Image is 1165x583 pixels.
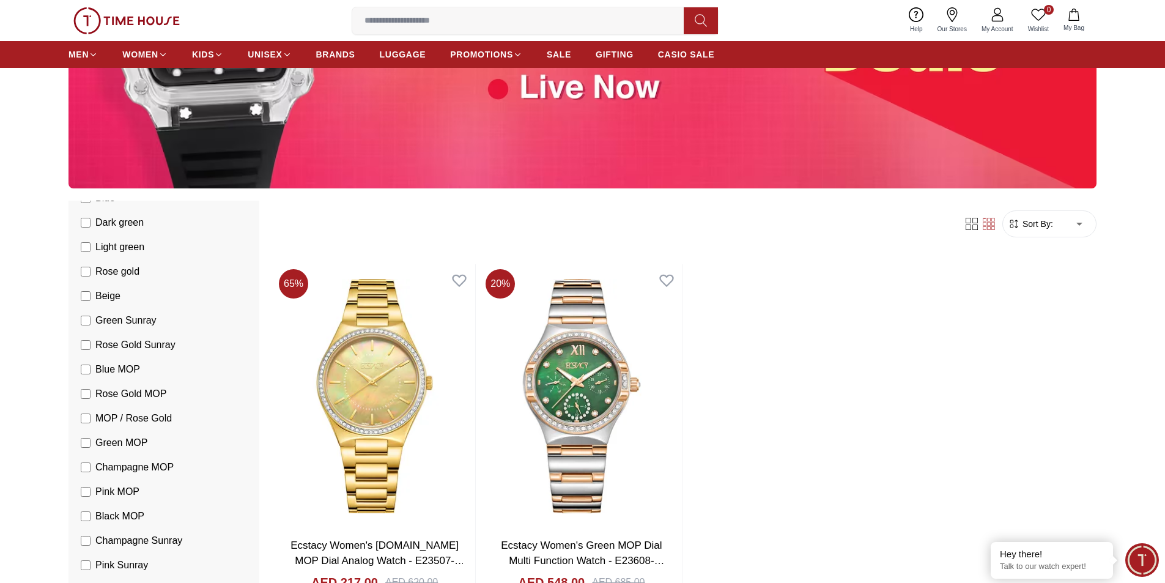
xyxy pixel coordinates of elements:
span: Wishlist [1023,24,1054,34]
input: Blue MOP [81,365,91,374]
a: UNISEX [248,43,291,65]
input: Light green [81,242,91,252]
span: Sort By: [1020,218,1053,230]
input: Rose gold [81,267,91,277]
span: Pink Sunray [95,558,148,573]
span: Green MOP [95,436,147,450]
span: UNISEX [248,48,282,61]
span: LUGGAGE [380,48,426,61]
input: Rose Gold Sunray [81,340,91,350]
span: Light green [95,240,144,254]
a: MEN [68,43,98,65]
span: SALE [547,48,571,61]
a: LUGGAGE [380,43,426,65]
span: PROMOTIONS [450,48,513,61]
span: 0 [1044,5,1054,15]
span: Black MOP [95,509,144,524]
input: Black MOP [81,511,91,521]
span: 65 % [279,269,308,299]
span: Rose gold [95,264,139,279]
a: WOMEN [122,43,168,65]
button: Sort By: [1008,218,1053,230]
span: Beige [95,289,120,303]
span: KIDS [192,48,214,61]
a: Ecstacy Women's [DOMAIN_NAME] MOP Dial Analog Watch - E23507-GBGMH [290,540,465,582]
span: Green Sunray [95,313,157,328]
span: My Bag [1059,23,1089,32]
div: Chat Widget [1125,543,1159,577]
input: Beige [81,291,91,301]
a: PROMOTIONS [450,43,522,65]
input: Green Sunray [81,316,91,325]
img: Ecstacy Women's Green MOP Dial Multi Function Watch - E23608-KBKMG [481,264,682,527]
img: Ecstacy Women's M.Green MOP Dial Analog Watch - E23507-GBGMH [274,264,475,527]
span: Rose Gold Sunray [95,338,176,352]
a: BRANDS [316,43,355,65]
input: Rose Gold MOP [81,389,91,399]
a: 0Wishlist [1021,5,1056,36]
a: Our Stores [930,5,974,36]
input: Pink MOP [81,487,91,497]
span: Our Stores [933,24,972,34]
span: Pink MOP [95,485,139,499]
span: 20 % [486,269,515,299]
span: Dark green [95,215,144,230]
span: My Account [977,24,1018,34]
span: Help [905,24,928,34]
img: ... [73,7,180,34]
span: Blue MOP [95,362,140,377]
a: KIDS [192,43,223,65]
button: My Bag [1056,6,1092,35]
span: CASIO SALE [658,48,715,61]
span: BRANDS [316,48,355,61]
input: Dark green [81,218,91,228]
input: Pink Sunray [81,560,91,570]
span: GIFTING [596,48,634,61]
a: GIFTING [596,43,634,65]
input: Champagne MOP [81,462,91,472]
div: Hey there! [1000,548,1104,560]
span: Champagne MOP [95,460,174,475]
input: MOP / Rose Gold [81,414,91,423]
a: SALE [547,43,571,65]
p: Talk to our watch expert! [1000,562,1104,572]
span: Champagne Sunray [95,533,182,548]
a: CASIO SALE [658,43,715,65]
input: Champagne Sunray [81,536,91,546]
a: Ecstacy Women's Green MOP Dial Multi Function Watch - E23608-KBKMG [501,540,664,582]
input: Green MOP [81,438,91,448]
span: MEN [68,48,89,61]
span: MOP / Rose Gold [95,411,172,426]
span: WOMEN [122,48,158,61]
span: Rose Gold MOP [95,387,166,401]
a: Help [903,5,930,36]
